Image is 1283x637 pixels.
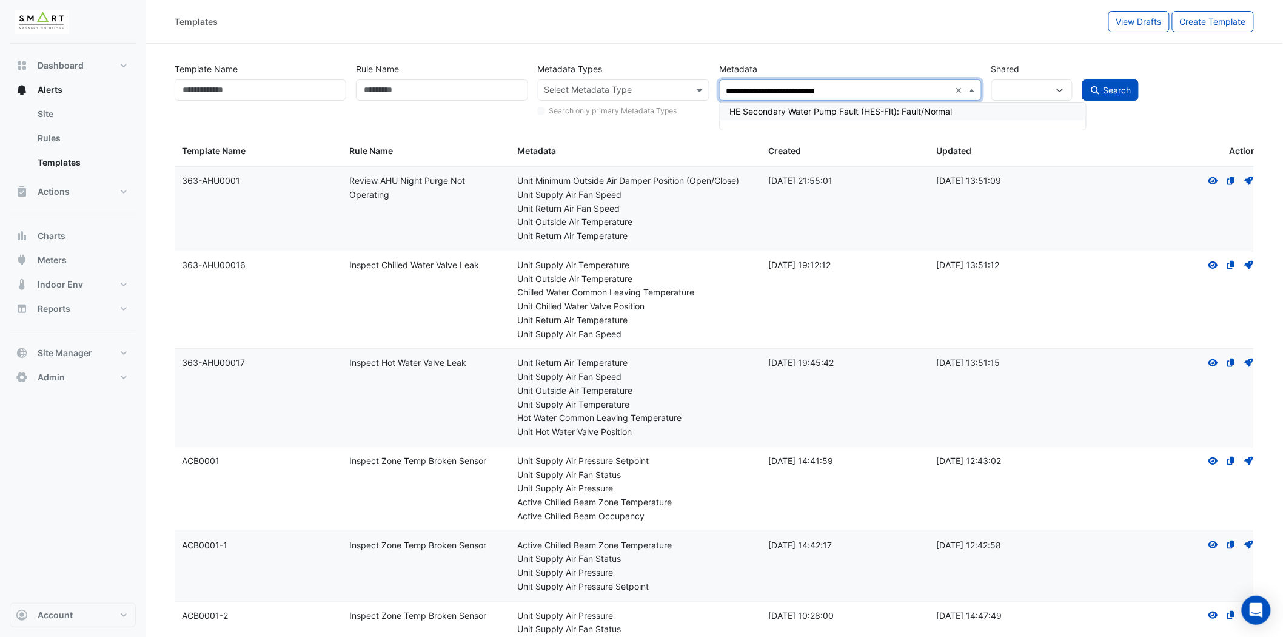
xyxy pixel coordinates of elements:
[517,468,754,482] div: Unit Supply Air Fan Status
[175,15,218,28] div: Templates
[16,347,28,359] app-icon: Site Manager
[1244,175,1255,186] fa-icon: Deploy
[1226,540,1237,550] fa-icon: The template is owned by a different customer and is shared with you. A copy has to be created to...
[936,539,1089,553] div: [DATE] 12:42:58
[1208,357,1219,368] fa-icon: View
[769,454,922,468] div: [DATE] 14:41:59
[1244,260,1255,270] fa-icon: Deploy
[517,566,754,580] div: Unit Supply Air Pressure
[28,150,136,175] a: Templates
[10,297,136,321] button: Reports
[10,248,136,272] button: Meters
[349,609,502,623] div: Inspect Zone Temp Broken Sensor
[38,230,65,242] span: Charts
[182,146,246,156] span: Template Name
[182,454,335,468] div: ACB0001
[517,384,754,398] div: Unit Outside Air Temperature
[517,454,754,468] div: Unit Supply Air Pressure Setpoint
[1180,16,1246,27] span: Create Template
[349,539,502,553] div: Inspect Zone Temp Broken Sensor
[719,102,1087,130] ng-dropdown-panel: Options list
[10,341,136,365] button: Site Manager
[182,539,335,553] div: ACB0001-1
[1226,260,1237,270] fa-icon: The template is owned by a different customer and is shared with you. A copy has to be created to...
[1226,456,1237,466] fa-icon: The template is owned by a different customer and is shared with you. A copy has to be created to...
[1116,16,1162,27] span: View Drafts
[1208,610,1219,621] fa-icon: View
[517,609,754,623] div: Unit Supply Air Pressure
[517,539,754,553] div: Active Chilled Beam Zone Temperature
[16,371,28,383] app-icon: Admin
[182,356,335,370] div: 363-AHU00017
[10,53,136,78] button: Dashboard
[517,174,754,188] div: Unit Minimum Outside Air Damper Position (Open/Close)
[517,188,754,202] div: Unit Supply Air Fan Speed
[517,272,754,286] div: Unit Outside Air Temperature
[182,174,335,188] div: 363-AHU0001
[936,454,1089,468] div: [DATE] 12:43:02
[1226,357,1237,368] fa-icon: The template is owned by a different customer and is shared with you. A copy has to be created to...
[1208,456,1219,466] fa-icon: View
[936,174,1089,188] div: [DATE] 13:51:09
[517,510,754,524] div: Active Chilled Beam Occupancy
[769,174,922,188] div: [DATE] 21:55:01
[1226,610,1237,621] fa-icon: The template is owned by a different customer and is shared with you. A copy has to be created to...
[517,580,754,594] div: Unit Supply Air Pressure Setpoint
[182,609,335,623] div: ACB0001-2
[10,78,136,102] button: Alerts
[38,371,65,383] span: Admin
[1082,79,1139,101] button: Search
[349,356,502,370] div: Inspect Hot Water Valve Leak
[16,303,28,315] app-icon: Reports
[10,365,136,389] button: Admin
[769,356,922,370] div: [DATE] 19:45:42
[1208,260,1219,270] fa-icon: View
[549,106,677,116] label: Search only primary Metadata Types
[936,356,1089,370] div: [DATE] 13:51:15
[517,370,754,384] div: Unit Supply Air Fan Speed
[936,609,1089,623] div: [DATE] 14:47:49
[16,254,28,266] app-icon: Meters
[1244,540,1255,550] fa-icon: Deploy
[1208,540,1219,550] fa-icon: View
[517,300,754,314] div: Unit Chilled Water Valve Position
[38,59,84,72] span: Dashboard
[38,609,73,621] span: Account
[517,552,754,566] div: Unit Supply Air Fan Status
[517,146,556,156] span: Metadata
[38,254,67,266] span: Meters
[769,146,802,156] span: Created
[517,425,754,439] div: Unit Hot Water Valve Position
[356,58,399,79] label: Rule Name
[517,398,754,412] div: Unit Supply Air Temperature
[543,83,632,99] div: Select Metadata Type
[349,146,393,156] span: Rule Name
[349,454,502,468] div: Inspect Zone Temp Broken Sensor
[936,146,971,156] span: Updated
[16,84,28,96] app-icon: Alerts
[10,272,136,297] button: Indoor Env
[10,224,136,248] button: Charts
[517,215,754,229] div: Unit Outside Air Temperature
[1230,144,1257,158] span: Action
[28,102,136,126] a: Site
[1226,175,1237,186] fa-icon: The template is owned by a different customer and is shared with you. A copy has to be created to...
[538,58,603,79] label: Metadata Types
[1208,175,1219,186] fa-icon: View
[936,258,1089,272] div: [DATE] 13:51:12
[10,102,136,180] div: Alerts
[517,202,754,216] div: Unit Return Air Fan Speed
[1108,11,1170,32] button: View Drafts
[517,314,754,328] div: Unit Return Air Temperature
[517,411,754,425] div: Hot Water Common Leaving Temperature
[1172,11,1254,32] button: Create Template
[16,186,28,198] app-icon: Actions
[517,622,754,636] div: Unit Supply Air Fan Status
[1242,596,1271,625] div: Open Intercom Messenger
[956,84,966,96] span: Clear
[28,126,136,150] a: Rules
[719,58,757,79] label: Metadata
[517,286,754,300] div: Chilled Water Common Leaving Temperature
[10,603,136,627] button: Account
[38,303,70,315] span: Reports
